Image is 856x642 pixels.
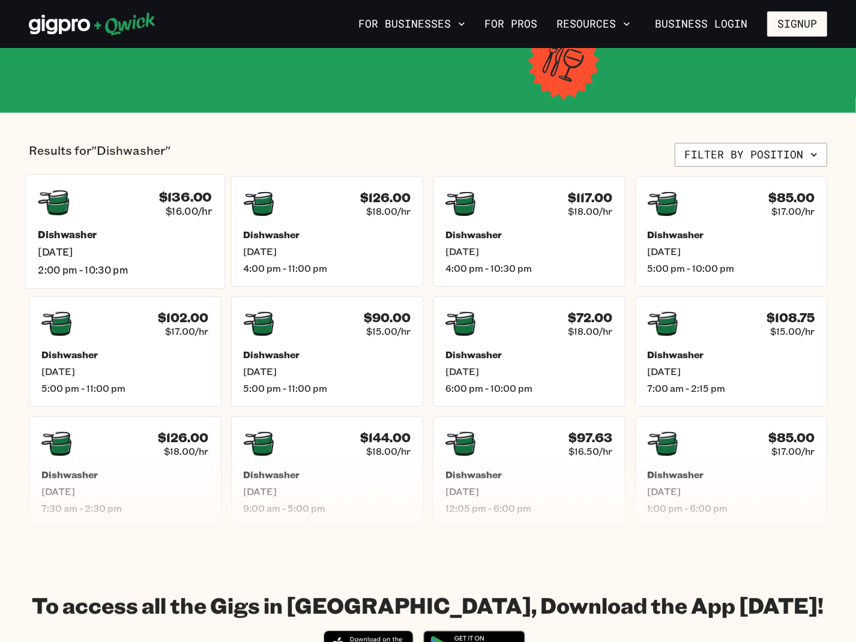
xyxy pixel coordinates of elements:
[768,190,815,205] h4: $85.00
[158,310,209,325] h4: $102.00
[38,246,212,259] span: [DATE]
[445,502,613,514] span: 12:05 pm - 6:00 pm
[244,469,411,481] h5: Dishwasher
[244,365,411,377] span: [DATE]
[648,485,815,497] span: [DATE]
[41,365,209,377] span: [DATE]
[648,262,815,274] span: 5:00 pm - 10:00 pm
[29,416,222,527] a: $126.00$18.00/hrDishwasher[DATE]7:30 am - 2:30 pm
[41,382,209,394] span: 5:00 pm - 11:00 pm
[445,365,613,377] span: [DATE]
[231,176,424,287] a: $126.00$18.00/hrDishwasher[DATE]4:00 pm - 11:00 pm
[445,262,613,274] span: 4:00 pm - 10:30 pm
[433,416,625,527] a: $97.63$16.50/hrDishwasher[DATE]12:05 pm - 6:00 pm
[366,325,411,337] span: $15.00/hr
[433,296,625,407] a: $72.00$18.00/hrDishwasher[DATE]6:00 pm - 10:00 pm
[41,469,209,481] h5: Dishwasher
[41,349,209,361] h5: Dishwasher
[648,349,815,361] h5: Dishwasher
[354,14,470,34] button: For Businesses
[771,205,815,217] span: $17.00/hr
[360,430,411,445] h4: $144.00
[635,176,828,287] a: $85.00$17.00/hrDishwasher[DATE]5:00 pm - 10:00 pm
[445,245,613,257] span: [DATE]
[231,416,424,527] a: $144.00$18.00/hrDishwasher[DATE]9:00 am - 5:00 pm
[32,592,824,619] h1: To access all the Gigs in [GEOGRAPHIC_DATA], Download the App [DATE]!
[29,296,222,407] a: $102.00$17.00/hrDishwasher[DATE]5:00 pm - 11:00 pm
[244,502,411,514] span: 9:00 am - 5:00 pm
[675,143,827,167] button: Filter by position
[25,174,225,289] a: $136.00$16.00/hrDishwasher[DATE]2:00 pm - 10:30 pm
[445,469,613,481] h5: Dishwasher
[244,262,411,274] span: 4:00 pm - 11:00 pm
[360,190,411,205] h4: $126.00
[568,310,613,325] h4: $72.00
[767,310,815,325] h4: $108.75
[770,325,815,337] span: $15.00/hr
[568,325,613,337] span: $18.00/hr
[648,229,815,241] h5: Dishwasher
[648,245,815,257] span: [DATE]
[648,382,815,394] span: 7:00 am - 2:15 pm
[635,416,828,527] a: $85.00$17.00/hrDishwasher[DATE]1:00 pm - 6:00 pm
[29,143,170,167] p: Results for "Dishwasher"
[41,502,209,514] span: 7:30 am - 2:30 pm
[648,365,815,377] span: [DATE]
[433,176,625,287] a: $117.00$18.00/hrDishwasher[DATE]4:00 pm - 10:30 pm
[244,382,411,394] span: 5:00 pm - 11:00 pm
[569,445,613,457] span: $16.50/hr
[366,205,411,217] span: $18.00/hr
[244,229,411,241] h5: Dishwasher
[364,310,411,325] h4: $90.00
[648,502,815,514] span: 1:00 pm - 6:00 pm
[244,245,411,257] span: [DATE]
[159,189,212,205] h4: $136.00
[645,11,758,37] a: Business Login
[158,430,209,445] h4: $126.00
[648,469,815,481] h5: Dishwasher
[768,430,815,445] h4: $85.00
[445,382,613,394] span: 6:00 pm - 10:00 pm
[771,445,815,457] span: $17.00/hr
[552,14,635,34] button: Resources
[445,485,613,497] span: [DATE]
[41,485,209,497] span: [DATE]
[635,296,828,407] a: $108.75$15.00/hrDishwasher[DATE]7:00 am - 2:15 pm
[445,349,613,361] h5: Dishwasher
[445,229,613,241] h5: Dishwasher
[568,190,613,205] h4: $117.00
[164,445,209,457] span: $18.00/hr
[244,349,411,361] h5: Dishwasher
[231,296,424,407] a: $90.00$15.00/hrDishwasher[DATE]5:00 pm - 11:00 pm
[569,430,613,445] h4: $97.63
[38,229,212,241] h5: Dishwasher
[166,205,212,217] span: $16.00/hr
[480,14,542,34] a: For Pros
[767,11,827,37] button: Signup
[568,205,613,217] span: $18.00/hr
[166,325,209,337] span: $17.00/hr
[366,445,411,457] span: $18.00/hr
[38,263,212,276] span: 2:00 pm - 10:30 pm
[244,485,411,497] span: [DATE]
